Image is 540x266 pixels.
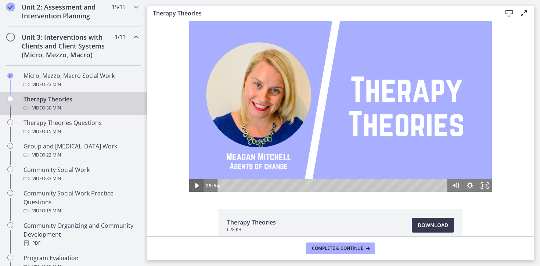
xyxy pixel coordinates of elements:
span: · 23 min [45,80,61,89]
div: Group and [MEDICAL_DATA] Work [24,142,138,159]
div: Therapy Theories Questions [24,118,138,136]
div: Therapy Theories [24,95,138,112]
span: · 30 min [45,104,61,112]
span: Complete & continue [312,245,363,251]
div: Micro, Mezzo, Macro Social Work [24,71,138,89]
div: Video [24,104,138,112]
h2: Unit 3: Interventions with Clients and Client Systems (Micro, Mezzo, Macro) [22,33,111,59]
h3: Therapy Theories [153,9,490,18]
span: 628 KB [227,227,276,233]
span: · 15 min [45,127,61,136]
span: · 15 min [45,206,61,215]
span: 1 / 11 [115,33,125,42]
div: Video [24,174,138,183]
div: Video [24,80,138,89]
span: · 33 min [45,174,61,183]
button: Mute [301,158,316,170]
i: Completed [6,3,15,11]
div: Video [24,127,138,136]
div: Community Organizing and Community Development [24,221,138,248]
button: Fullscreen [330,158,345,170]
button: Complete & continue [306,242,375,254]
h2: Unit 2: Assessment and Intervention Planning [22,3,111,20]
a: Download [412,218,454,233]
div: Community Social Work Practice Questions [24,189,138,215]
div: Video [24,206,138,215]
span: · 22 min [45,151,61,159]
i: Completed [7,73,13,79]
button: Show settings menu [316,158,330,170]
div: Community Social Work [24,165,138,183]
span: Download [418,221,448,230]
span: 15 / 15 [112,3,125,11]
div: PDF [24,239,138,248]
span: Therapy Theories [227,218,276,227]
div: Video [24,151,138,159]
iframe: Video Lesson [147,21,534,192]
